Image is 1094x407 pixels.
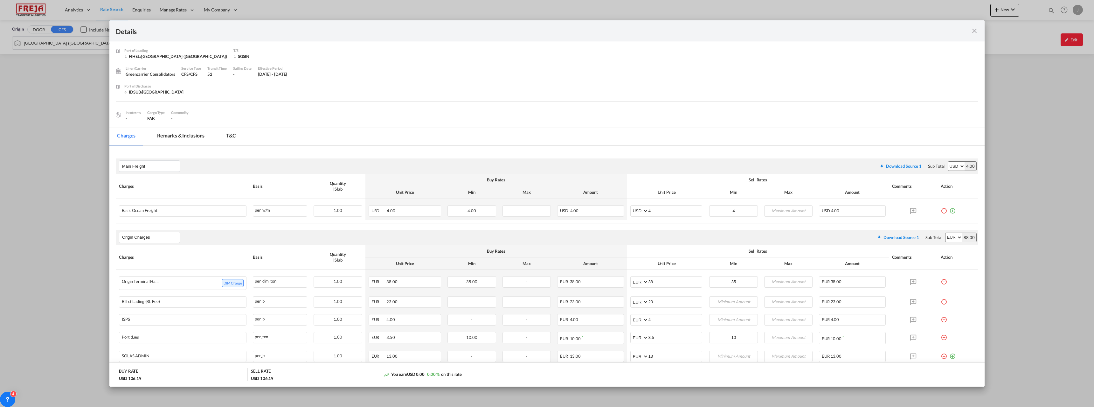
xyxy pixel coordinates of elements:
div: SGSIN [233,53,284,59]
th: Action [938,245,978,270]
th: Unit Price [627,257,706,270]
span: EUR [560,354,569,359]
div: 52 [207,71,227,77]
span: EUR [371,354,386,359]
input: Minimum Amount [710,297,757,306]
div: Download Source 1 [883,235,919,240]
th: Amount [554,186,627,199]
div: per_bl [253,297,307,305]
span: EUR [822,354,830,359]
span: EUR [560,279,569,284]
div: - [126,116,141,121]
div: Effective Period [258,66,287,71]
span: EUR [822,336,830,341]
span: 13.00 [386,354,398,359]
span: 10.00 [466,335,477,340]
span: EUR [371,299,386,304]
input: Maximum Amount [765,332,812,342]
div: Port of Discharge [124,83,183,89]
div: T/S [233,48,284,53]
div: Sell Rates [630,177,886,183]
md-icon: icon-minus-circle-outline red-400-fg pt-7 [941,205,947,212]
span: 1.00 [334,208,342,213]
md-icon: icon-plus-circle-outline green-400-fg [949,205,956,212]
input: Minimum Amount [710,332,757,342]
div: USD 106.19 [251,375,273,381]
th: Amount [816,186,889,199]
div: BUY RATE [119,368,138,375]
button: Download original source rate sheet [874,232,922,243]
span: EUR [822,279,830,284]
th: Unit Price [627,186,706,199]
div: - [233,71,252,77]
span: 13.00 [570,354,581,359]
span: 10.00 [570,336,581,341]
span: 1.00 [334,279,342,284]
div: Basis [253,183,307,189]
th: Min [444,186,499,199]
div: Charges [119,254,246,260]
div: SELL RATE [251,368,271,375]
th: Max [761,257,816,270]
md-icon: icon-trending-up [383,372,390,378]
span: USD [371,208,386,213]
th: Min [706,186,761,199]
div: Port dues [122,335,139,340]
span: - [526,317,527,322]
md-icon: icon-minus-circle-outline red-400-fg pt-7 [941,332,947,338]
div: ISPS [122,317,130,322]
md-icon: icon-download [877,235,882,240]
span: 38.00 [831,279,842,284]
input: Minimum Amount [710,314,757,324]
span: USD [560,208,569,213]
div: Download original source rate sheet [879,164,922,169]
div: per_ton [253,332,307,340]
span: 10.00 [831,336,842,341]
span: 23.00 [386,299,398,304]
md-icon: icon-minus-circle-outline red-400-fg pt-7 [941,351,947,357]
img: cargo.png [115,111,122,118]
md-icon: icon-minus-circle-outline red-400-fg pt-7 [941,296,947,303]
input: Maximum Amount [765,314,812,324]
md-pagination-wrapper: Use the left and right arrow keys to navigate between tabs [109,128,250,145]
md-icon: icon-download [879,164,884,169]
span: 4.00 [831,317,839,322]
span: - [471,299,473,304]
div: Sub Total [925,235,942,240]
div: per_bl [253,351,307,359]
div: FAK [147,116,165,121]
input: Minimum Amount [710,277,757,286]
span: 38.00 [570,279,581,284]
button: Download original source rate sheet [876,160,925,172]
div: per_w/m [253,206,307,214]
div: Basis [253,254,307,260]
div: Details [116,27,892,35]
div: Quantity | Slab [314,180,362,192]
span: EUR [371,279,386,284]
span: 1.00 [334,317,342,322]
div: You earn on this rate [383,371,462,378]
div: Transit Time [207,66,227,71]
div: Service Type [181,66,201,71]
span: 0.00 % [427,372,440,377]
div: Commodity [171,110,189,116]
span: 38.00 [386,279,398,284]
input: 3.5 [648,332,702,342]
span: - [171,116,173,121]
span: - [526,335,527,340]
input: Maximum Amount [765,277,812,286]
md-icon: icon-plus-circle-outline green-400-fg [949,351,956,357]
span: - [471,317,473,322]
div: FIHEL/Helsingfors (Helsinki) [124,53,227,59]
md-tab-item: Remarks & Inclusions [149,128,212,145]
div: Buy Rates [369,177,624,183]
span: DIM Charge [222,279,244,287]
span: EUR [371,335,386,340]
input: 38 [648,277,702,286]
div: Buy Rates [369,248,624,254]
span: CFS/CFS [181,72,197,77]
span: 1.00 [334,353,342,358]
th: Comments [889,245,938,270]
span: 4.00 [386,317,395,322]
sup: Minimum amount [842,335,844,339]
